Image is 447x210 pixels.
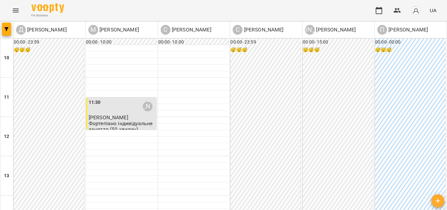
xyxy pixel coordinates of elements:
p: Фортепіано індивідуальне заняття (50 хвилин) [89,121,155,132]
div: Марченкова Анастасія [143,102,152,111]
h6: 😴😴😴 [303,47,373,54]
p: [PERSON_NAME] [315,26,356,34]
h6: 00:00 - 10:00 [86,39,156,46]
p: [PERSON_NAME] [387,26,428,34]
div: С [233,25,242,35]
a: С [PERSON_NAME] [161,25,211,35]
h6: 00:00 - 00:00 [375,39,445,46]
h6: 00:00 - 23:59 [14,39,84,46]
h6: 11 [4,94,9,101]
h6: 12 [4,133,9,140]
p: [PERSON_NAME] [170,26,211,34]
a: Д [PERSON_NAME] [16,25,67,35]
div: Д [16,25,26,35]
h6: 00:00 - 15:00 [303,39,373,46]
div: Савіцька Зоряна [161,25,211,35]
div: Полтавцева Наталя [377,25,428,35]
h6: 10 [4,54,9,62]
span: [PERSON_NAME] [89,114,128,121]
button: Створити урок [431,194,444,207]
h6: 00:00 - 23:59 [230,39,301,46]
span: UA [430,7,437,14]
div: С [161,25,170,35]
a: С [PERSON_NAME] [233,25,283,35]
p: [PERSON_NAME] [98,26,139,34]
img: Voopty Logo [31,3,64,13]
h6: 😴😴😴 [230,47,301,54]
div: Антонюк Софія [305,25,356,35]
a: П [PERSON_NAME] [377,25,428,35]
div: Марченкова Анастасія [88,25,139,35]
h6: 😴😴😴 [14,47,84,54]
div: П [377,25,387,35]
a: [PERSON_NAME] [PERSON_NAME] [305,25,356,35]
div: [PERSON_NAME] [305,25,315,35]
h6: 😴😴😴 [375,47,445,54]
span: For Business [31,13,64,18]
label: 11:30 [89,99,101,106]
h6: 13 [4,172,9,180]
div: Слободян Андрій [233,25,283,35]
p: [PERSON_NAME] [242,26,283,34]
button: Menu [8,3,24,18]
div: М [88,25,98,35]
button: UA [427,4,439,16]
div: Дробна Уляна [16,25,67,35]
p: [PERSON_NAME] [26,26,67,34]
img: avatar_s.png [411,6,420,15]
a: М [PERSON_NAME] [88,25,139,35]
h6: 00:00 - 10:00 [158,39,229,46]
